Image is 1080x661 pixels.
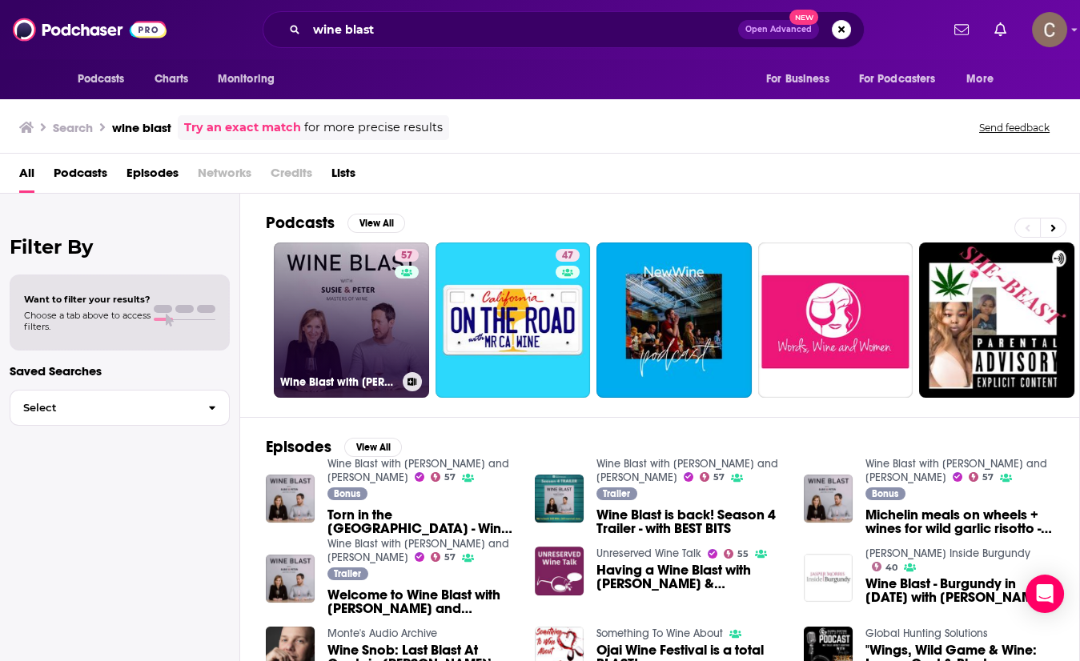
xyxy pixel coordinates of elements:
input: Search podcasts, credits, & more... [307,17,738,42]
span: Bonus [334,489,360,499]
img: Having a Wine Blast with Susie Barrie & Peter Richards [535,547,584,595]
h3: Search [53,120,93,135]
a: Something To Wine About [596,627,723,640]
span: For Business [766,68,829,90]
a: Jasper Morris Inside Burgundy [865,547,1030,560]
img: Michelin meals on wheels + wines for wild garlic risotto - Wine Blast Wine Survival Guide [804,475,853,523]
span: Podcasts [78,68,125,90]
a: 57 [969,472,994,482]
span: 55 [737,551,749,558]
span: 47 [562,248,573,264]
a: 57 [395,249,419,262]
a: Having a Wine Blast with Susie Barrie & Peter Richards [596,563,785,591]
a: Michelin meals on wheels + wines for wild garlic risotto - Wine Blast Wine Survival Guide [865,508,1054,535]
a: Wine Blast with Susie and Peter [865,457,1047,484]
h2: Episodes [266,437,331,457]
span: For Podcasters [859,68,936,90]
a: PodcastsView All [266,213,405,233]
h3: wine blast [112,120,171,135]
a: Wine Blast is back! Season 4 Trailer - with BEST BITS [596,508,785,535]
span: Logged in as clay.bolton [1032,12,1067,47]
span: 57 [444,554,456,561]
a: 57 [700,472,725,482]
a: 57 [431,552,456,562]
img: Podchaser - Follow, Share and Rate Podcasts [13,14,167,45]
a: Torn in the USA - Wine Blast: Wine Survival Guide [327,508,516,535]
span: 40 [885,564,897,571]
h2: Filter By [10,235,230,258]
span: Charts [155,68,189,90]
span: Credits [271,160,312,193]
a: EpisodesView All [266,437,402,457]
a: 57 [431,472,456,482]
button: open menu [755,64,849,94]
button: open menu [849,64,959,94]
span: Monitoring [218,68,275,90]
button: open menu [955,64,1014,94]
button: open menu [66,64,146,94]
a: Podcasts [54,160,107,193]
button: View All [347,214,405,233]
span: 57 [444,474,456,481]
div: Open Intercom Messenger [1026,575,1064,613]
a: Welcome to Wine Blast with Susie and Peter - Trailer 2020 [327,588,516,615]
h2: Podcasts [266,213,335,233]
img: Wine Blast - Burgundy in 2021 with Jasper Morris [804,554,853,603]
a: Monte's Audio Archive [327,627,437,640]
a: 47 [556,249,580,262]
span: Bonus [872,489,898,499]
a: All [19,160,34,193]
a: 40 [872,562,898,571]
span: New [789,10,818,25]
img: Torn in the USA - Wine Blast: Wine Survival Guide [266,475,315,523]
a: Wine Blast with Susie and Peter [327,537,509,564]
span: Trailer [603,489,630,499]
span: Trailer [334,569,361,579]
a: Show notifications dropdown [988,16,1013,43]
span: Open Advanced [745,26,812,34]
button: View All [344,438,402,457]
a: Try an exact match [184,118,301,137]
button: Open AdvancedNew [738,20,819,39]
span: Welcome to Wine Blast with [PERSON_NAME] and [PERSON_NAME] - Trailer 2020 [327,588,516,615]
span: 57 [401,248,412,264]
a: Wine Blast with Susie and Peter [327,457,509,484]
a: 47 [436,242,591,398]
img: User Profile [1032,12,1067,47]
button: Show profile menu [1032,12,1067,47]
a: Unreserved Wine Talk [596,547,701,560]
img: Welcome to Wine Blast with Susie and Peter - Trailer 2020 [266,555,315,603]
span: More [966,68,994,90]
a: Show notifications dropdown [948,16,975,43]
img: Wine Blast is back! Season 4 Trailer - with BEST BITS [535,475,584,523]
span: Torn in the [GEOGRAPHIC_DATA] - Wine Blast: Wine Survival Guide [327,508,516,535]
a: Wine Blast - Burgundy in 2021 with Jasper Morris [865,577,1054,604]
span: Wine Blast - Burgundy in [DATE] with [PERSON_NAME] [865,577,1054,604]
a: 55 [724,549,749,559]
button: Select [10,390,230,426]
a: Episodes [126,160,179,193]
h3: Wine Blast with [PERSON_NAME] and [PERSON_NAME] [280,375,396,389]
a: 57Wine Blast with [PERSON_NAME] and [PERSON_NAME] [274,242,429,398]
p: Saved Searches [10,363,230,379]
span: 57 [713,474,725,481]
span: Having a Wine Blast with [PERSON_NAME] & [PERSON_NAME] [596,563,785,591]
a: Charts [144,64,199,94]
span: 57 [982,474,994,481]
span: Choose a tab above to access filters. [24,310,151,332]
a: Lists [331,160,355,193]
span: Networks [198,160,251,193]
button: open menu [207,64,295,94]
